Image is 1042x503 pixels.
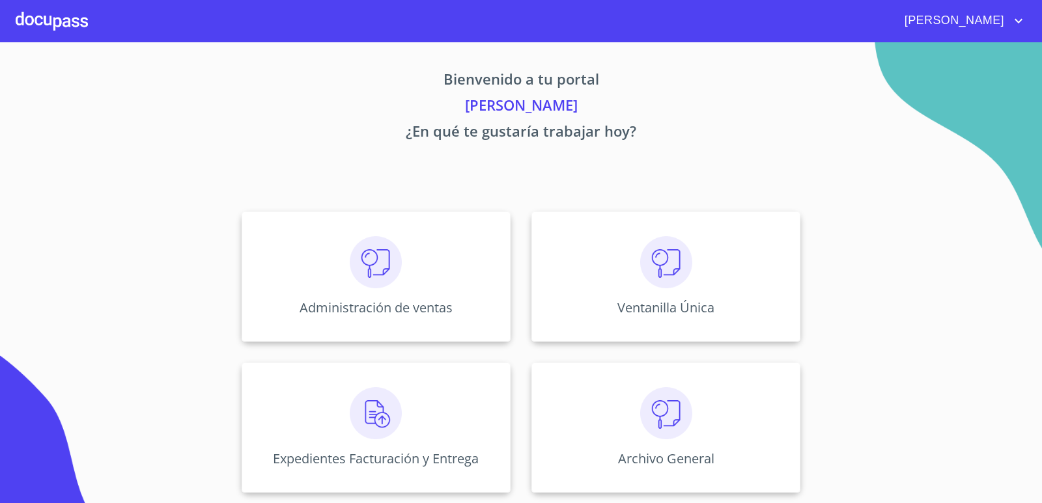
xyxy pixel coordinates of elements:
p: Bienvenido a tu portal [120,68,922,94]
p: Archivo General [618,450,714,467]
p: ¿En qué te gustaría trabajar hoy? [120,120,922,146]
button: account of current user [895,10,1026,31]
span: [PERSON_NAME] [895,10,1011,31]
p: Administración de ventas [300,299,453,316]
img: carga.png [350,387,402,439]
img: consulta.png [640,236,692,288]
p: [PERSON_NAME] [120,94,922,120]
p: Expedientes Facturación y Entrega [273,450,479,467]
img: consulta.png [640,387,692,439]
p: Ventanilla Única [617,299,714,316]
img: consulta.png [350,236,402,288]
